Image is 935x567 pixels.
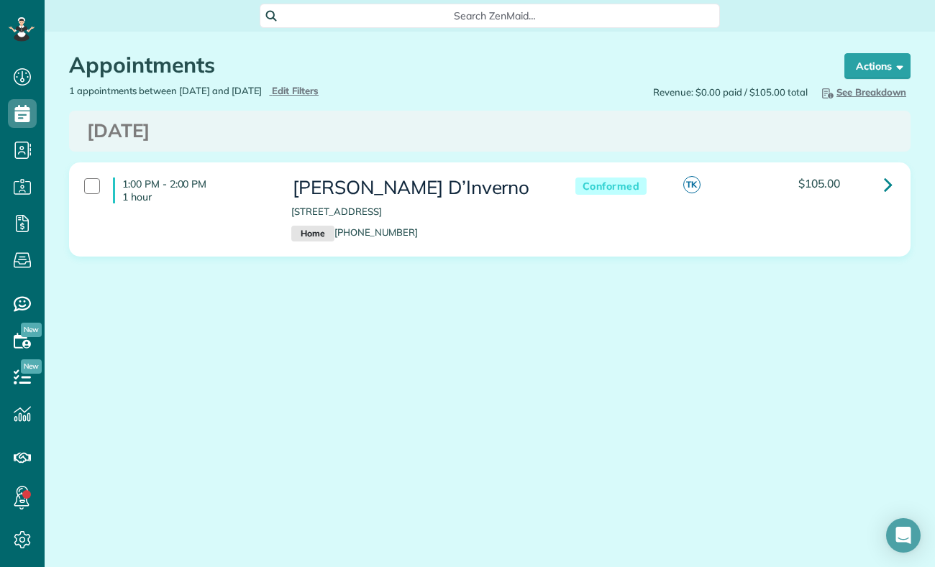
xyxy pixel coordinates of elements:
h4: 1:00 PM - 2:00 PM [113,178,270,203]
span: New [21,359,42,374]
span: Conformed [575,178,647,195]
p: 1 hour [122,190,270,203]
span: $105.00 [798,176,840,190]
h3: [DATE] [87,121,893,142]
small: Home [291,226,334,241]
button: See Breakdown [815,84,911,100]
a: Edit Filters [269,85,319,96]
div: 1 appointments between [DATE] and [DATE] [58,84,490,98]
button: Actions [844,53,911,79]
span: New [21,323,42,337]
h1: Appointments [69,53,817,77]
span: TK [683,176,701,193]
span: Edit Filters [272,85,319,96]
p: [STREET_ADDRESS] [291,205,546,218]
a: Home[PHONE_NUMBER] [291,226,418,238]
div: Open Intercom Messenger [886,518,921,553]
h3: [PERSON_NAME] D’Inverno [291,178,546,198]
span: See Breakdown [819,86,906,98]
span: Revenue: $0.00 paid / $105.00 total [653,86,808,99]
